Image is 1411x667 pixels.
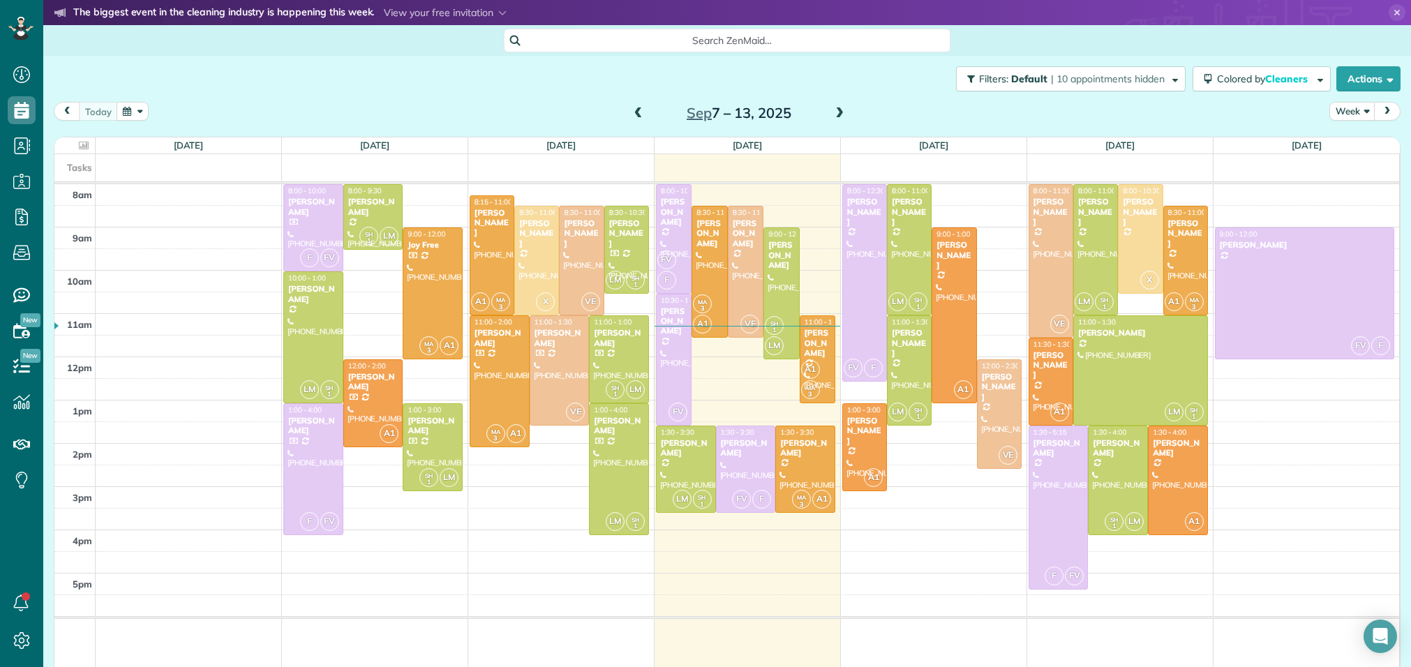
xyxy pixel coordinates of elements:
[1065,567,1084,585] span: FV
[864,359,883,377] span: F
[892,317,930,327] span: 11:00 - 1:30
[475,317,512,327] span: 11:00 - 2:00
[669,403,687,421] span: FV
[380,227,398,246] span: LM
[380,424,398,443] span: A1
[1033,186,1071,195] span: 8:00 - 11:30
[594,405,627,414] span: 1:00 - 4:00
[1075,292,1093,311] span: LM
[288,273,326,283] span: 10:00 - 1:00
[487,432,505,445] small: 3
[1050,403,1069,421] span: A1
[1033,197,1069,227] div: [PERSON_NAME]
[1100,296,1109,303] span: SH
[740,315,759,333] span: VE
[300,512,319,531] span: F
[657,250,676,269] span: FV
[1033,350,1069,380] div: [PERSON_NAME]
[661,296,699,305] span: 10:30 - 1:30
[694,498,711,511] small: 1
[440,336,458,355] span: A1
[652,105,826,121] h2: 7 – 13, 2025
[627,520,644,533] small: 1
[732,490,751,509] span: FV
[888,292,907,311] span: LM
[632,516,640,523] span: SH
[1078,317,1116,327] span: 11:00 - 1:30
[536,292,555,311] span: X
[1140,271,1159,290] span: X
[687,104,712,121] span: Sep
[919,140,949,151] a: [DATE]
[1153,428,1186,437] span: 1:30 - 4:00
[979,73,1008,85] span: Filters:
[73,492,92,503] span: 3pm
[846,197,883,227] div: [PERSON_NAME]
[360,234,378,248] small: 1
[956,66,1186,91] button: Filters: Default | 10 appointments hidden
[471,292,490,311] span: A1
[420,476,438,489] small: 1
[805,317,842,327] span: 11:00 - 1:00
[949,66,1186,91] a: Filters: Default | 10 appointments hidden
[475,197,512,207] span: 8:15 - 11:00
[698,298,707,306] span: MA
[892,186,930,195] span: 8:00 - 11:00
[1051,73,1165,85] span: | 10 appointments hidden
[1220,230,1257,239] span: 9:00 - 12:00
[936,240,972,270] div: [PERSON_NAME]
[864,468,883,487] span: A1
[1033,428,1067,437] span: 1:30 - 5:15
[606,388,624,401] small: 1
[733,140,763,151] a: [DATE]
[73,535,92,546] span: 4pm
[802,388,819,401] small: 3
[780,428,814,437] span: 1:30 - 3:30
[288,405,322,414] span: 1:00 - 4:00
[581,292,600,311] span: VE
[566,403,585,421] span: VE
[564,208,602,217] span: 8:30 - 11:00
[801,360,820,379] span: A1
[348,197,399,217] div: [PERSON_NAME]
[797,493,806,501] span: MA
[673,490,692,509] span: LM
[67,162,92,173] span: Tasks
[593,416,645,436] div: [PERSON_NAME]
[806,384,815,391] span: MA
[846,416,883,446] div: [PERSON_NAME]
[321,388,338,401] small: 1
[440,468,458,487] span: LM
[606,512,625,531] span: LM
[812,490,831,509] span: A1
[1045,567,1063,585] span: F
[407,240,458,250] div: Joy Free
[300,248,319,267] span: F
[20,313,40,327] span: New
[1351,336,1370,355] span: FV
[936,230,970,239] span: 9:00 - 1:00
[1217,73,1313,85] span: Colored by
[492,301,509,314] small: 3
[611,384,620,391] span: SH
[632,274,640,282] span: SH
[288,186,326,195] span: 8:00 - 10:00
[606,271,625,290] span: LM
[1186,410,1203,424] small: 1
[1011,73,1048,85] span: Default
[1093,428,1126,437] span: 1:30 - 4:00
[79,102,118,121] button: today
[1186,301,1203,314] small: 3
[288,284,339,304] div: [PERSON_NAME]
[694,302,711,315] small: 3
[793,498,810,511] small: 3
[1190,406,1198,414] span: SH
[1122,197,1158,227] div: [PERSON_NAME]
[657,271,676,290] span: F
[1110,516,1119,523] span: SH
[300,380,319,399] span: LM
[844,359,863,377] span: FV
[1123,186,1160,195] span: 8:00 - 10:30
[847,405,881,414] span: 1:00 - 3:00
[320,248,339,267] span: FV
